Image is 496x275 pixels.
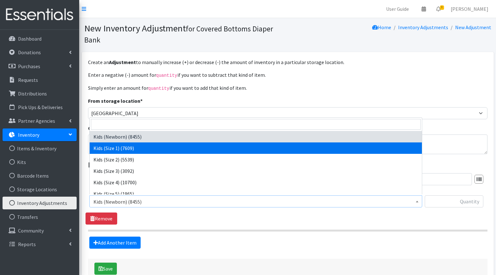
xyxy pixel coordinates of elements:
[3,4,77,25] img: HumanEssentials
[88,84,487,92] p: Simply enter an amount for if you want to add that kind of item.
[88,159,487,171] legend: Items in this adjustment
[156,73,177,78] code: quantity
[3,46,77,59] a: Donations
[425,195,483,207] input: Quantity
[18,49,41,56] p: Donations
[90,165,422,177] li: Kids (Size 3) (3092)
[3,87,77,100] a: Distributions
[93,197,418,206] span: Kids (Newborn) (8455)
[372,24,391,30] a: Home
[88,58,487,66] p: Create an to manually increase (+) or decrease (-) the amount of inventory in a particular storag...
[3,128,77,141] a: Inventory
[455,24,491,30] a: New Adjustment
[89,195,422,207] span: Kids (Newborn) (8455)
[381,3,414,15] a: User Guide
[18,63,40,69] p: Purchases
[3,60,77,73] a: Purchases
[3,156,77,168] a: Kits
[94,263,117,275] button: Save
[398,24,448,30] a: Inventory Adjustments
[3,238,77,251] a: Reports
[90,142,422,154] li: Kids (Size 1) (7609)
[3,32,77,45] a: Dashboard
[18,227,44,234] p: Community
[90,177,422,188] li: Kids (Size 4) (10700)
[3,142,77,155] a: Items & Inventory
[18,90,47,97] p: Distributions
[440,5,444,10] span: 8
[88,97,143,105] label: From storage location
[3,101,77,114] a: Pick Ups & Deliveries
[3,183,77,196] a: Storage Locations
[88,124,111,132] label: Comment
[90,188,422,200] li: Kids (Size 5) (1965)
[109,59,136,65] strong: Adjustment
[18,132,39,138] p: Inventory
[18,104,63,110] p: Pick Ups & Deliveries
[18,241,36,247] p: Reports
[3,115,77,127] a: Partner Agencies
[3,211,77,223] a: Transfers
[90,154,422,165] li: Kids (Size 2) (5539)
[148,86,169,91] code: quantity
[3,169,77,182] a: Barcode Items
[446,3,493,15] a: [PERSON_NAME]
[88,71,487,79] p: Enter a negative (-) amount for if you want to subtract that kind of item.
[431,3,446,15] a: 8
[18,118,55,124] p: Partner Agencies
[86,213,117,225] a: Remove
[140,98,143,104] abbr: required
[3,74,77,86] a: Requests
[3,197,77,209] a: Inventory Adjustments
[84,23,285,45] h1: New Inventory Adjustment
[18,36,41,42] p: Dashboard
[18,77,38,83] p: Requests
[3,224,77,237] a: Community
[89,237,141,249] a: Add Another Item
[84,24,273,44] small: for Covered Bottoms Diaper Bank
[90,131,422,142] li: Kids (Newborn) (8455)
